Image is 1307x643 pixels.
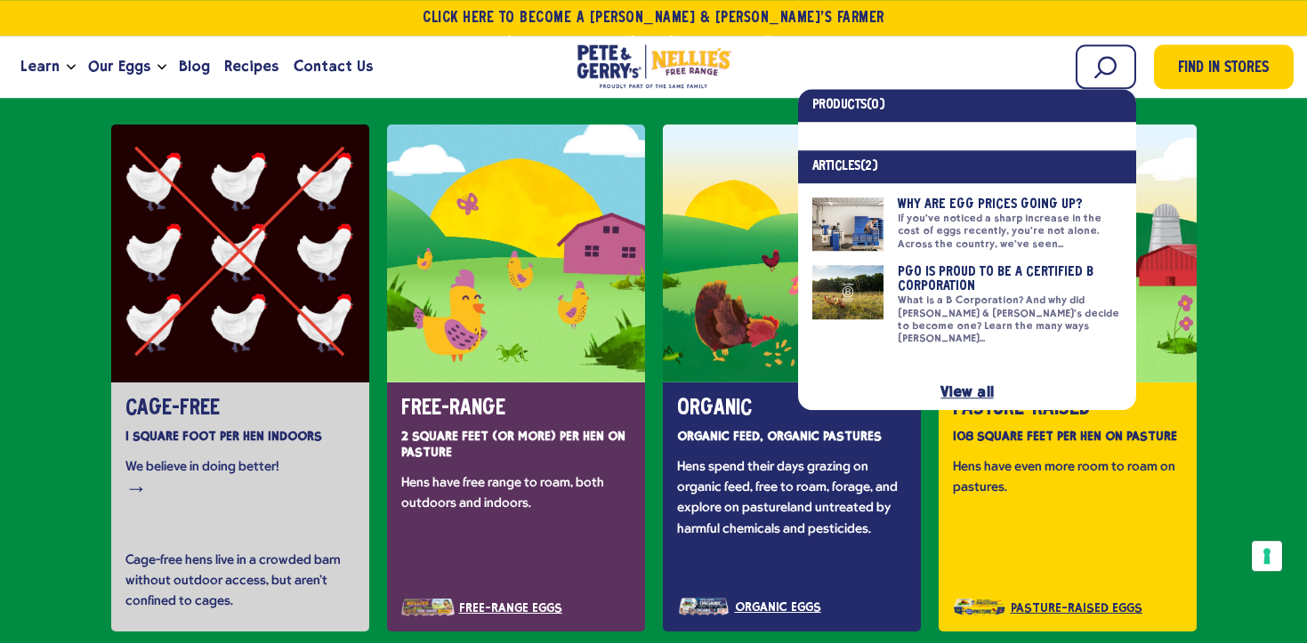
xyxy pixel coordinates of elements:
a: Our Eggs [81,43,157,91]
a: Contact Us [286,43,380,91]
p: Hens have even more room to roam on pastures. [953,457,1182,499]
span: Find in Stores [1178,57,1269,81]
button: Open the dropdown menu for Our Eggs [157,64,166,70]
p: Hens have free range to roam, both outdoors and indoors. [401,473,631,515]
span: Learn [20,55,60,77]
span: Our Eggs [88,55,150,77]
a: Recipes [217,43,286,91]
p: We believe in doing better! Cage-free hens live in a crowded barn without outdoor access, but are... [125,457,355,613]
strong: FREE-RANGE [401,397,631,422]
a: Find in Stores [1154,44,1294,89]
input: Search [1076,44,1136,89]
span: (0) [867,99,885,111]
span: Free-Range Eggs [459,599,562,617]
a: Organic Eggs [677,597,907,617]
span: Recipes [224,55,278,77]
em: 1 SQUARE FOOT PER HEN INDOORS [125,428,355,444]
a: View all [940,383,993,400]
h4: Products [812,96,1122,115]
button: Your consent preferences for tracking technologies [1252,541,1282,571]
span: Contact Us [294,55,373,77]
button: Open the dropdown menu for Learn [67,64,76,70]
span: Blog [179,55,210,77]
h4: Articles [812,157,1122,176]
span: Pasture-Raised Eggs [1011,599,1142,617]
span: Organic Eggs [735,598,821,616]
a: Free-Range Eggs [401,599,631,617]
span: (2) [860,160,878,173]
em: 2 SQUARE FEET (OR MORE) PER HEN ON PASTURE [401,428,631,460]
p: Hens spend their days grazing on organic feed, free to roam, forage, and explore on pastureland u... [677,457,907,540]
strong: CAGE-FREE [125,397,355,422]
strong: ORGANIC [677,397,907,422]
a: Learn [13,43,67,91]
a: Pasture-Raised Eggs [953,599,1182,617]
a: Blog [172,43,217,91]
em: ORGANIC FEED, ORGANIC PASTURES [677,428,907,444]
strong: → [125,478,355,503]
em: 108 SQUARE FEET PER HEN ON PASTURE [953,428,1182,444]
